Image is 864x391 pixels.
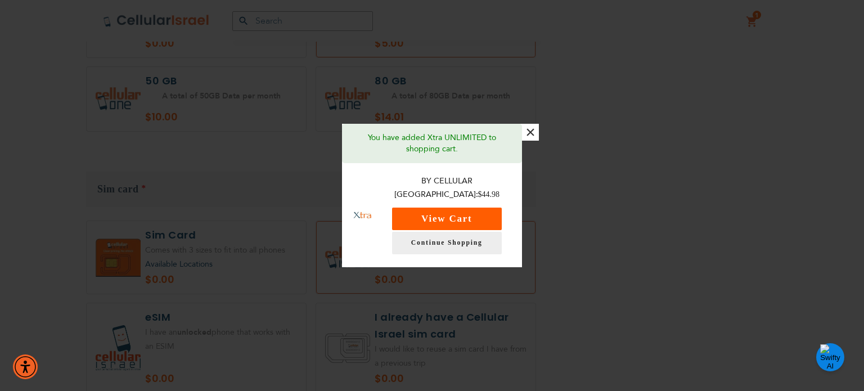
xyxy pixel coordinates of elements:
[522,124,539,141] button: ×
[13,354,38,379] div: Accessibility Menu
[383,174,511,202] p: By Cellular [GEOGRAPHIC_DATA]:
[350,132,514,155] p: You have added Xtra UNLIMITED to shopping cart.
[392,232,502,254] a: Continue Shopping
[478,190,500,199] span: $44.98
[392,208,502,230] button: View Cart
